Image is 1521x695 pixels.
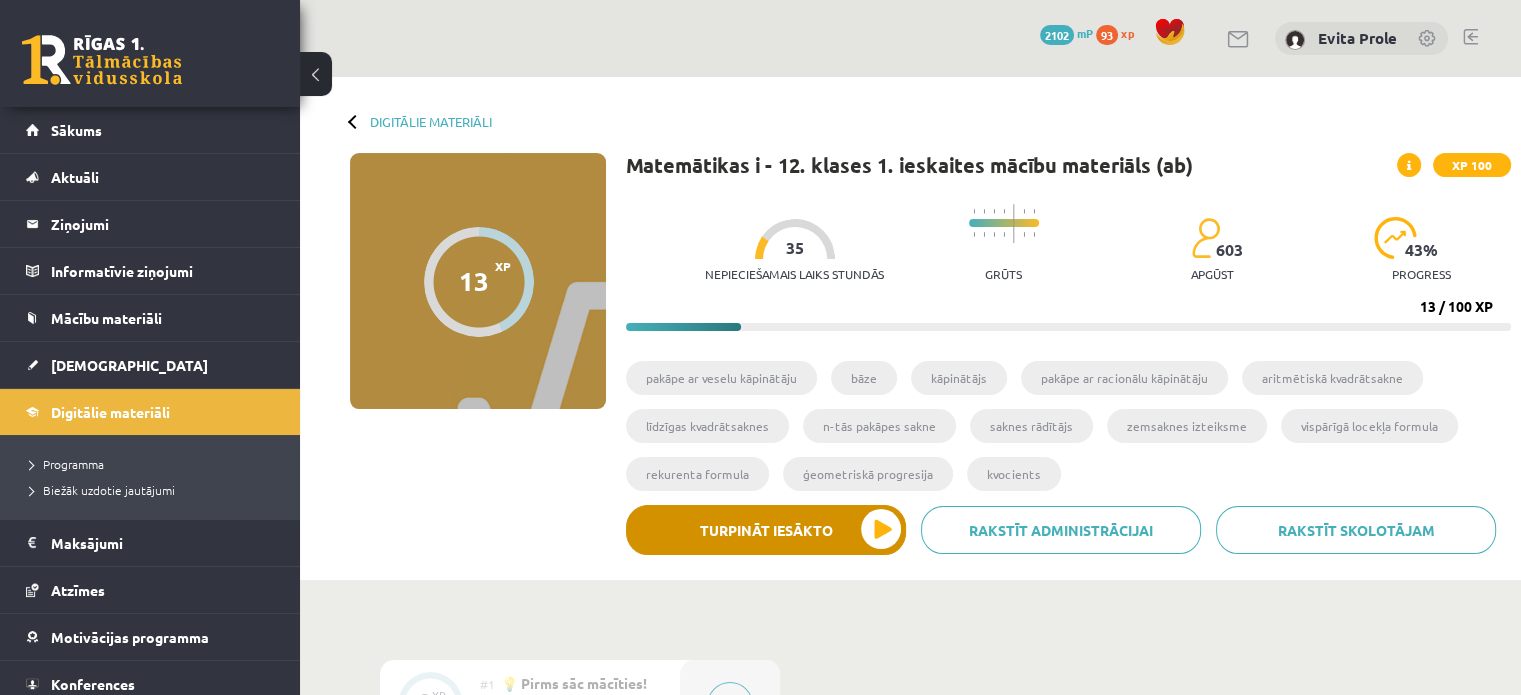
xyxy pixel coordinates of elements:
[459,266,489,296] div: 13
[51,675,135,693] span: Konferences
[26,567,275,613] a: Atzīmes
[30,455,280,473] a: Programma
[705,267,884,281] p: Nepieciešamais laiks stundās
[51,309,162,327] span: Mācību materiāli
[1285,30,1305,50] img: Evita Prole
[51,403,170,421] span: Digitālie materiāli
[1318,28,1397,48] a: Evita Prole
[1281,409,1458,443] li: vispārīgā locekļa formula
[1096,25,1144,41] a: 93 xp
[983,209,985,214] img: icon-short-line-57e1e144782c952c97e751825c79c345078a6d821885a25fce030b3d8c18986b.svg
[1216,241,1243,259] span: 603
[831,361,897,395] li: bāze
[51,168,99,186] span: Aktuāli
[26,389,275,435] a: Digitālie materiāli
[1242,361,1423,395] li: aritmētiskā kvadrātsakne
[921,506,1201,554] a: Rakstīt administrācijai
[1023,209,1025,214] img: icon-short-line-57e1e144782c952c97e751825c79c345078a6d821885a25fce030b3d8c18986b.svg
[26,520,275,566] a: Maksājumi
[26,614,275,660] a: Motivācijas programma
[1433,153,1511,177] span: XP 100
[30,456,104,472] span: Programma
[51,581,105,599] span: Atzīmes
[1121,25,1134,41] span: xp
[1392,267,1451,281] p: progress
[993,209,995,214] img: icon-short-line-57e1e144782c952c97e751825c79c345078a6d821885a25fce030b3d8c18986b.svg
[480,676,495,692] span: #1
[1374,217,1417,259] img: icon-progress-161ccf0a02000e728c5f80fcf4c31c7af3da0e1684b2b1d7c360e028c24a22f1.svg
[51,248,275,294] legend: Informatīvie ziņojumi
[993,232,995,237] img: icon-short-line-57e1e144782c952c97e751825c79c345078a6d821885a25fce030b3d8c18986b.svg
[783,457,953,491] li: ģeometriskā progresija
[1077,25,1093,41] span: mP
[495,259,511,273] span: XP
[626,153,1193,177] h1: Matemātikas i - 12. klases 1. ieskaites mācību materiāls (ab)
[26,295,275,341] a: Mācību materiāli
[626,409,789,443] li: līdzīgas kvadrātsaknes
[1023,232,1025,237] img: icon-short-line-57e1e144782c952c97e751825c79c345078a6d821885a25fce030b3d8c18986b.svg
[26,342,275,388] a: [DEMOGRAPHIC_DATA]
[30,481,280,499] a: Biežāk uzdotie jautājumi
[970,409,1093,443] li: saknes rādītājs
[26,248,275,294] a: Informatīvie ziņojumi
[26,201,275,247] a: Ziņojumi
[983,232,985,237] img: icon-short-line-57e1e144782c952c97e751825c79c345078a6d821885a25fce030b3d8c18986b.svg
[51,201,275,247] legend: Ziņojumi
[1096,25,1118,45] span: 93
[803,409,956,443] li: n-tās pakāpes sakne
[1033,232,1035,237] img: icon-short-line-57e1e144782c952c97e751825c79c345078a6d821885a25fce030b3d8c18986b.svg
[1040,25,1093,41] a: 2102 mP
[967,457,1061,491] li: kvocients
[51,356,208,374] span: [DEMOGRAPHIC_DATA]
[1003,209,1005,214] img: icon-short-line-57e1e144782c952c97e751825c79c345078a6d821885a25fce030b3d8c18986b.svg
[370,114,492,129] a: Digitālie materiāli
[51,121,102,139] span: Sākums
[1191,267,1234,281] p: apgūst
[30,482,175,498] span: Biežāk uzdotie jautājumi
[26,154,275,200] a: Aktuāli
[1107,409,1267,443] li: zemsaknes izteiksme
[1021,361,1228,395] li: pakāpe ar racionālu kāpinātāju
[786,239,804,257] span: 35
[1033,209,1035,214] img: icon-short-line-57e1e144782c952c97e751825c79c345078a6d821885a25fce030b3d8c18986b.svg
[1191,217,1220,259] img: students-c634bb4e5e11cddfef0936a35e636f08e4e9abd3cc4e673bd6f9a4125e45ecb1.svg
[626,457,769,491] li: rekurenta formula
[911,361,1007,395] li: kāpinātājs
[626,361,817,395] li: pakāpe ar veselu kāpinātāju
[985,267,1022,281] p: Grūts
[1216,506,1496,554] a: Rakstīt skolotājam
[1040,25,1074,45] span: 2102
[626,505,906,555] button: Turpināt iesākto
[51,520,275,566] legend: Maksājumi
[51,628,209,646] span: Motivācijas programma
[22,35,182,85] a: Rīgas 1. Tālmācības vidusskola
[26,107,275,153] a: Sākums
[973,232,975,237] img: icon-short-line-57e1e144782c952c97e751825c79c345078a6d821885a25fce030b3d8c18986b.svg
[1013,204,1015,243] img: icon-long-line-d9ea69661e0d244f92f715978eff75569469978d946b2353a9bb055b3ed8787d.svg
[973,209,975,214] img: icon-short-line-57e1e144782c952c97e751825c79c345078a6d821885a25fce030b3d8c18986b.svg
[1405,241,1439,259] span: 43 %
[1003,232,1005,237] img: icon-short-line-57e1e144782c952c97e751825c79c345078a6d821885a25fce030b3d8c18986b.svg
